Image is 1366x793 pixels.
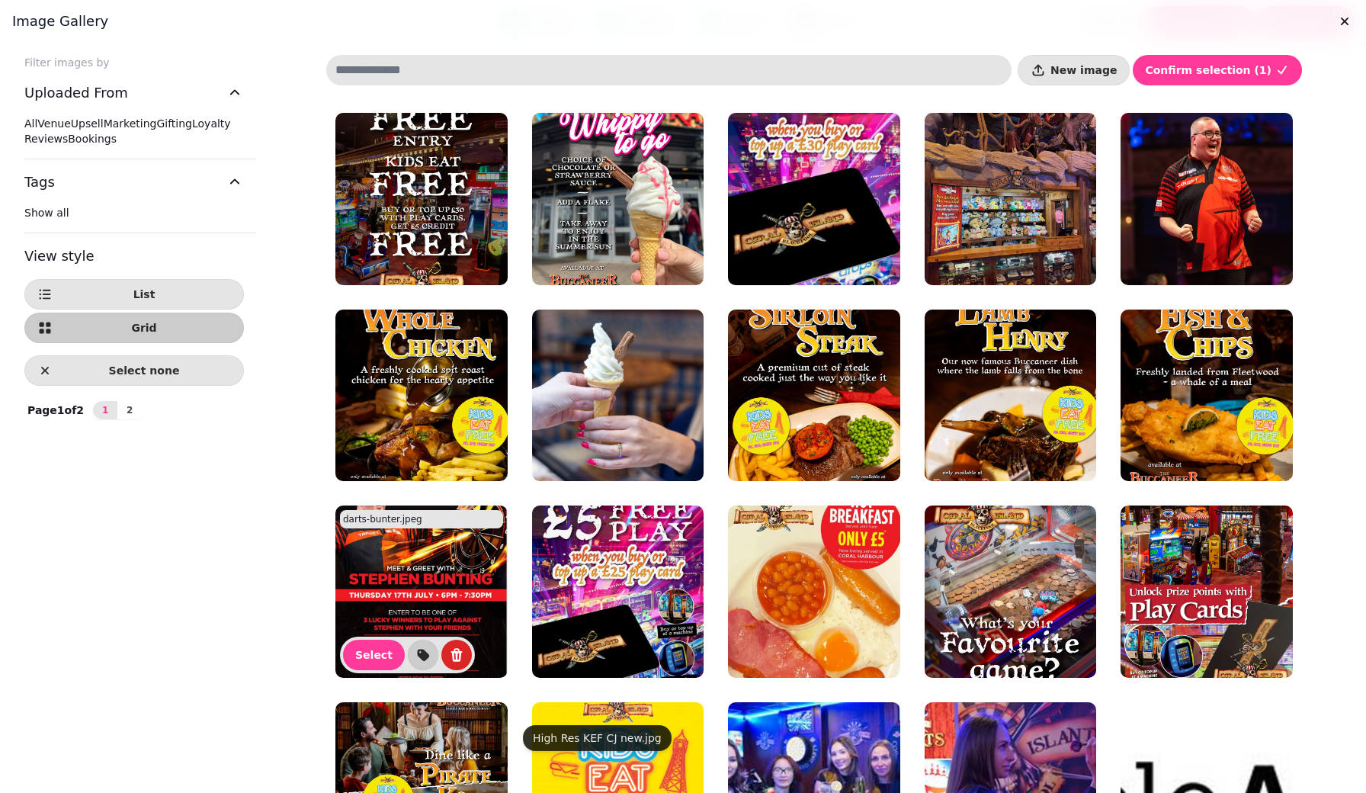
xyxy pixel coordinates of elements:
[24,116,244,159] div: Uploaded From
[192,117,231,130] span: Loyalty
[93,401,142,419] nav: Pagination
[24,205,244,233] div: Tags
[123,406,136,415] span: 2
[24,246,244,267] h3: View style
[99,406,111,415] span: 1
[523,725,672,751] div: High Res KEF CJ new.jpg
[24,117,37,130] span: All
[532,506,704,678] img: £5 Freeplay.jpg
[1133,55,1302,85] button: Confirm selection (1)
[335,310,508,482] img: bucc screens-09.jpg
[343,640,405,670] button: Select
[343,513,422,525] p: darts-bunter.jpeg
[57,323,231,333] span: Grid
[37,117,70,130] span: Venue
[24,207,69,219] span: Show all
[532,113,704,285] img: whippy2-post.jpg
[335,113,508,285] img: post 9 (1).jpg
[1121,506,1293,678] img: coral_april25-06.jpg
[57,365,231,376] span: Select none
[24,355,244,386] button: Select none
[1050,65,1117,75] span: New image
[1121,310,1293,482] img: bucc screens-12.jpg
[71,117,104,130] span: Upsell
[117,401,142,419] button: 2
[24,279,244,310] button: List
[925,310,1097,482] img: bucc screens-11.jpg
[24,133,68,145] span: Reviews
[532,310,704,482] img: Ice cream.jpeg
[355,650,393,660] span: Select
[1121,113,1293,285] img: 2024WMR1_Bunting1.jpg
[68,133,117,145] span: Bookings
[156,117,192,130] span: Gifting
[728,310,900,482] img: bucc screens-10.jpg
[441,640,472,670] button: delete
[12,55,256,70] label: Filter images by
[104,117,157,130] span: Marketing
[21,403,90,418] p: Page 1 of 2
[925,506,1097,678] img: coral_april25-04.jpg
[1018,55,1130,85] button: New image
[12,12,1354,30] h3: Image gallery
[93,401,117,419] button: 1
[925,113,1097,285] img: Coral Shop.jpg
[24,70,244,116] button: Uploaded From
[728,506,900,678] img: Breakfast V2 grid.jpg
[1145,65,1271,75] span: Confirm selection ( 1 )
[24,313,244,343] button: Grid
[335,506,508,678] img: darts-bunter.jpeg
[24,159,244,205] button: Tags
[57,289,231,300] span: List
[728,113,900,285] img: £30 free play Stories.jpg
